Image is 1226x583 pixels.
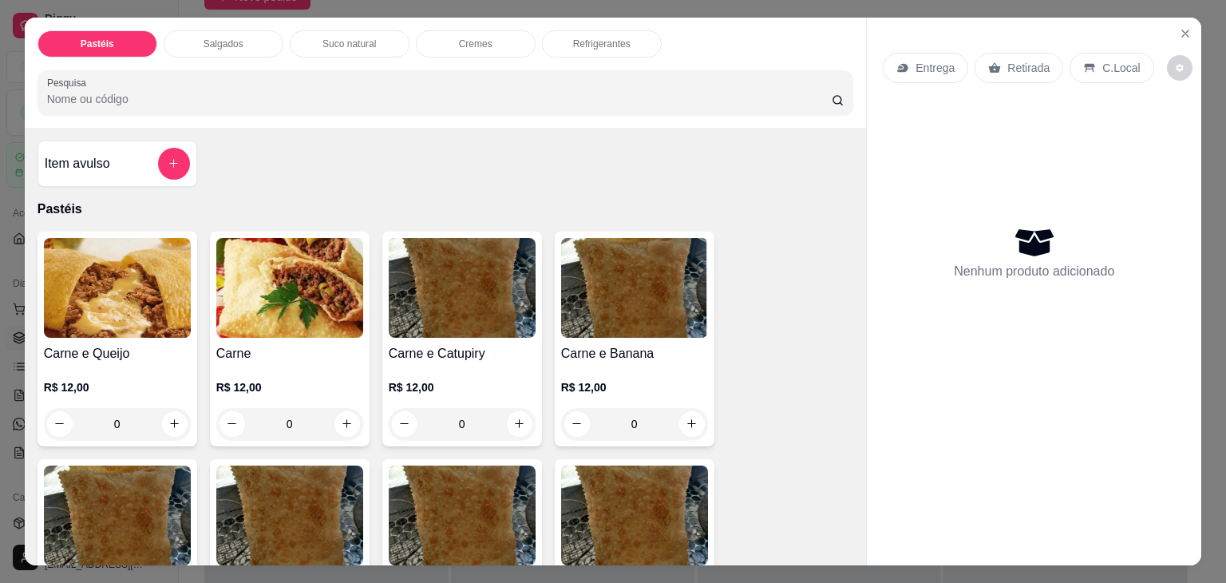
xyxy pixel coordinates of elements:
[216,344,363,363] h4: Carne
[1102,60,1140,76] p: C.Local
[47,91,832,107] input: Pesquisa
[216,379,363,395] p: R$ 12,00
[389,379,536,395] p: R$ 12,00
[158,148,190,180] button: add-separate-item
[38,200,854,219] p: Pastéis
[322,38,376,50] p: Suco natural
[204,38,243,50] p: Salgados
[561,379,708,395] p: R$ 12,00
[459,38,492,50] p: Cremes
[44,238,191,338] img: product-image
[47,76,92,89] label: Pesquisa
[561,344,708,363] h4: Carne e Banana
[1167,55,1192,81] button: decrease-product-quantity
[1007,60,1050,76] p: Retirada
[389,238,536,338] img: product-image
[216,466,363,565] img: product-image
[916,60,955,76] p: Entrega
[389,344,536,363] h4: Carne e Catupiry
[954,262,1114,281] p: Nenhum produto adicionado
[81,38,114,50] p: Pastéis
[45,154,110,173] h4: Item avulso
[44,466,191,565] img: product-image
[44,344,191,363] h4: Carne e Queijo
[573,38,631,50] p: Refrigerantes
[216,238,363,338] img: product-image
[44,379,191,395] p: R$ 12,00
[1173,21,1198,46] button: Close
[561,466,708,565] img: product-image
[561,238,708,338] img: product-image
[389,466,536,565] img: product-image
